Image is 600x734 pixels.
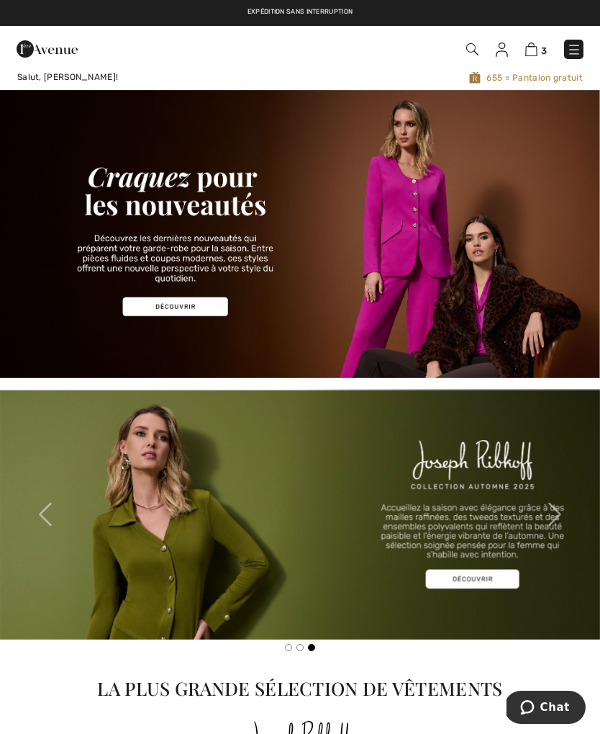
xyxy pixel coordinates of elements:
p: La plus grande sélection de vêtements [9,674,591,702]
span: 655 = Pantalon gratuit [260,71,583,84]
img: 1ère Avenue [17,35,78,63]
a: Salut, [PERSON_NAME]!655 = Pantalon gratuit [6,71,594,84]
img: Panier d'achat [525,42,537,56]
iframe: Ouvre un widget dans lequel vous pouvez chatter avec l’un de nos agents [506,691,586,727]
img: Avenue Rewards [469,71,481,84]
img: Menu [567,42,581,57]
a: 3 [525,40,547,58]
button: Slide 3 [308,644,315,651]
span: 3 [541,45,547,56]
button: Slide 1 [285,644,292,651]
button: Slide 2 [296,644,304,651]
img: Mes infos [496,42,508,57]
a: Expédition sans interruption [247,8,353,15]
span: Salut, [PERSON_NAME]! [17,72,118,82]
img: Recherche [466,43,478,55]
a: 1ère Avenue [17,41,78,55]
